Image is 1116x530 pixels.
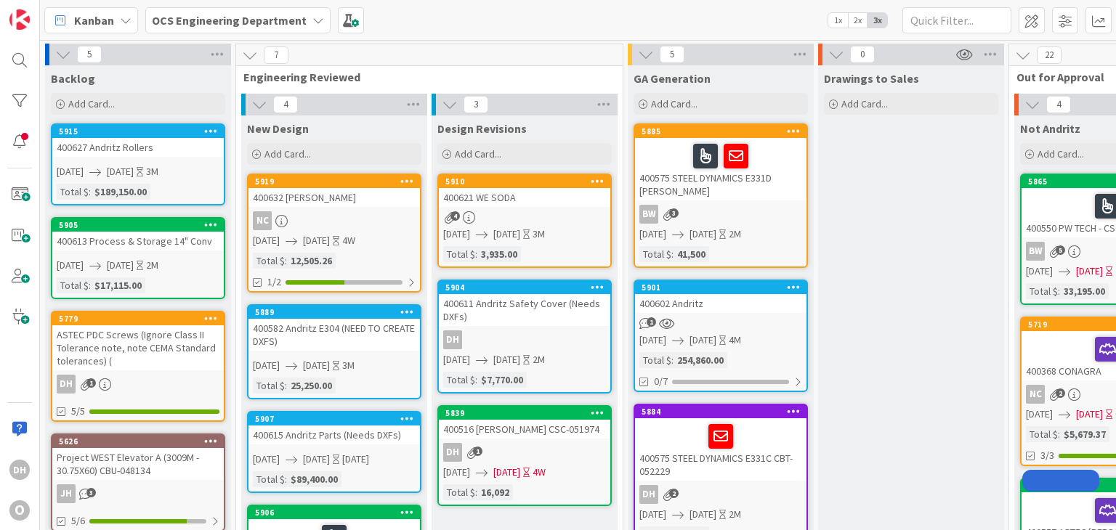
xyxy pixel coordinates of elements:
[52,125,224,138] div: 5915
[57,277,89,293] div: Total $
[264,46,288,64] span: 7
[51,123,225,205] a: 5915400627 Andritz Rollers[DATE][DATE]3MTotal $:$189,150.00
[267,274,281,290] span: 1/2
[477,246,521,262] div: 3,935.00
[52,448,224,480] div: Project WEST Elevator A (3009M - 30.75X60) CBU-048134
[9,500,30,521] div: O
[91,277,145,293] div: $17,115.00
[443,443,462,462] div: DH
[439,175,610,188] div: 5910
[674,246,709,262] div: 41,500
[86,378,96,388] span: 1
[253,378,285,394] div: Total $
[443,352,470,367] span: [DATE]
[437,280,612,394] a: 5904400611 Andritz Safety Cover (Needs DXFs)DH[DATE][DATE]2MTotal $:$7,770.00
[1076,264,1103,279] span: [DATE]
[59,126,224,136] div: 5915
[9,9,30,30] img: Visit kanbanzone.com
[57,184,89,200] div: Total $
[51,217,225,299] a: 5905400613 Process & Storage 14" Conv[DATE][DATE]2MTotal $:$17,115.00
[303,358,330,373] span: [DATE]
[634,123,808,268] a: 5885400575 STEEL DYNAMICS E331D [PERSON_NAME]BW[DATE][DATE]2MTotal $:41,500
[342,358,355,373] div: 3M
[51,71,95,86] span: Backlog
[493,465,520,480] span: [DATE]
[669,489,679,498] span: 2
[68,97,115,110] span: Add Card...
[473,447,482,456] span: 1
[253,452,280,467] span: [DATE]
[1056,388,1065,398] span: 2
[248,175,420,207] div: 5919400632 [PERSON_NAME]
[443,227,470,242] span: [DATE]
[89,277,91,293] span: :
[52,484,224,503] div: JH
[651,97,697,110] span: Add Card...
[439,175,610,207] div: 5910400621 WE SODA
[1026,385,1045,404] div: NC
[52,219,224,250] div: 5905400613 Process & Storage 14" Conv
[287,253,336,269] div: 12,505.26
[635,138,806,200] div: 400575 STEEL DYNAMICS E331D [PERSON_NAME]
[671,246,674,262] span: :
[902,7,1011,33] input: Quick Filter...
[634,71,711,86] span: GA Generation
[255,176,420,187] div: 5919
[1026,283,1058,299] div: Total $
[248,211,420,230] div: NC
[635,405,806,481] div: 5884400575 STEEL DYNAMICS E331C CBT-052229
[464,96,488,113] span: 3
[674,352,727,368] div: 254,860.00
[264,147,311,160] span: Add Card...
[287,378,336,394] div: 25,250.00
[1026,407,1053,422] span: [DATE]
[52,375,224,394] div: DH
[91,184,150,200] div: $189,150.00
[1060,283,1109,299] div: 33,195.00
[248,306,420,351] div: 5889400582 Andritz E304 (NEED TO CREATE DXFS)
[439,420,610,439] div: 400516 [PERSON_NAME] CSC-051974
[437,121,527,136] span: Design Revisions
[533,465,546,480] div: 4W
[439,294,610,326] div: 400611 Andritz Safety Cover (Needs DXFs)
[439,443,610,462] div: DH
[59,314,224,324] div: 5779
[635,281,806,313] div: 5901400602 Andritz
[59,220,224,230] div: 5905
[635,418,806,481] div: 400575 STEEL DYNAMICS E331C CBT-052229
[52,435,224,480] div: 5626Project WEST Elevator A (3009M - 30.75X60) CBU-048134
[86,488,96,497] span: 3
[729,227,741,242] div: 2M
[74,12,114,29] span: Kanban
[253,253,285,269] div: Total $
[1020,121,1080,136] span: Not Andritz
[255,307,420,317] div: 5889
[255,414,420,424] div: 5907
[107,164,134,179] span: [DATE]
[639,352,671,368] div: Total $
[635,294,806,313] div: 400602 Andritz
[639,205,658,224] div: BW
[247,121,309,136] span: New Design
[634,280,808,392] a: 5901400602 Andritz[DATE][DATE]4MTotal $:254,860.000/7
[273,96,298,113] span: 4
[1046,96,1071,113] span: 4
[52,232,224,250] div: 400613 Process & Storage 14" Conv
[342,452,369,467] div: [DATE]
[57,258,84,273] span: [DATE]
[642,407,806,417] div: 5884
[253,471,285,487] div: Total $
[841,97,888,110] span: Add Card...
[1037,46,1062,64] span: 22
[669,208,679,218] span: 3
[639,227,666,242] span: [DATE]
[639,246,671,262] div: Total $
[439,188,610,207] div: 400621 WE SODA
[287,471,341,487] div: $89,400.00
[635,281,806,294] div: 5901
[690,227,716,242] span: [DATE]
[248,412,420,444] div: 5907400615 Andritz Parts (Needs DXFs)
[455,147,501,160] span: Add Card...
[660,46,684,63] span: 5
[146,164,158,179] div: 3M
